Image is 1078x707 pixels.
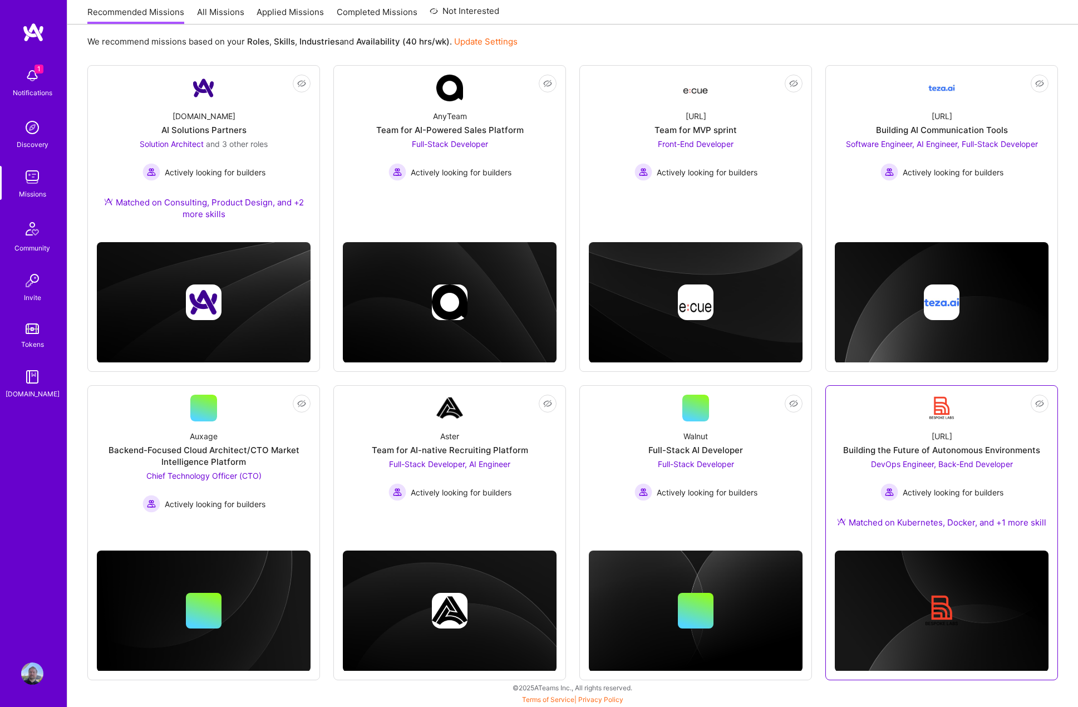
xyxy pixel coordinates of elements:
a: Privacy Policy [578,695,623,704]
div: [URL] [932,110,952,122]
div: Notifications [13,87,52,99]
span: Full-Stack Developer, AI Engineer [389,459,510,469]
img: guide book [21,366,43,388]
img: cover [835,551,1049,672]
img: Company Logo [436,395,463,421]
div: Aster [440,430,459,442]
b: Availability (40 hrs/wk) [356,36,450,47]
img: Company Logo [928,75,955,101]
i: icon EyeClosed [543,79,552,88]
i: icon EyeClosed [297,399,306,408]
span: Actively looking for builders [657,166,757,178]
span: Solution Architect [140,139,204,149]
span: Actively looking for builders [657,487,757,498]
img: Actively looking for builders [388,483,406,501]
div: [DOMAIN_NAME] [173,110,235,122]
div: Full-Stack AI Developer [648,444,743,456]
img: logo [22,22,45,42]
a: Not Interested [430,4,499,24]
a: WalnutFull-Stack AI DeveloperFull-Stack Developer Actively looking for buildersActively looking f... [589,395,803,528]
div: Building AI Communication Tools [876,124,1008,136]
img: Company logo [432,593,467,629]
span: Actively looking for builders [165,166,265,178]
div: Team for MVP sprint [654,124,737,136]
a: Update Settings [454,36,518,47]
img: cover [589,551,803,672]
span: Full-Stack Developer [412,139,488,149]
div: Team for AI-native Recruiting Platform [372,444,528,456]
div: [URL] [932,430,952,442]
a: Applied Missions [257,6,324,24]
a: Terms of Service [522,695,574,704]
i: icon EyeClosed [789,79,798,88]
a: Company LogoAsterTeam for AI-native Recruiting PlatformFull-Stack Developer, AI Engineer Actively... [343,395,557,528]
span: 1 [35,65,43,73]
img: Company Logo [682,78,709,98]
span: Actively looking for builders [903,487,1003,498]
b: Roles [247,36,269,47]
p: We recommend missions based on your , , and . [87,36,518,47]
a: Company LogoAnyTeamTeam for AI-Powered Sales PlatformFull-Stack Developer Actively looking for bu... [343,75,557,214]
i: icon EyeClosed [297,79,306,88]
span: Actively looking for builders [165,498,265,510]
img: Company logo [186,284,221,320]
img: User Avatar [21,662,43,685]
span: Actively looking for builders [903,166,1003,178]
i: icon EyeClosed [1035,399,1044,408]
a: Recommended Missions [87,6,184,24]
img: Community [19,215,46,242]
b: Industries [299,36,339,47]
div: Building the Future of Autonomous Environments [843,444,1040,456]
img: tokens [26,323,39,334]
div: Auxage [190,430,218,442]
img: cover [835,242,1049,364]
img: Company Logo [436,75,463,101]
img: Actively looking for builders [634,483,652,501]
b: Skills [274,36,295,47]
div: [DOMAIN_NAME] [6,388,60,400]
span: Chief Technology Officer (CTO) [146,471,262,480]
img: Company logo [678,284,713,320]
span: and 3 other roles [206,139,268,149]
span: Actively looking for builders [411,166,511,178]
span: DevOps Engineer, Back-End Developer [871,459,1013,469]
a: AuxageBackend-Focused Cloud Architect/CTO Market Intelligence PlatformChief Technology Officer (C... [97,395,311,528]
div: [URL] [686,110,706,122]
div: Community [14,242,50,254]
div: © 2025 ATeams Inc., All rights reserved. [67,674,1078,701]
img: discovery [21,116,43,139]
img: Invite [21,269,43,292]
img: Ateam Purple Icon [837,517,846,526]
div: Invite [24,292,41,303]
i: icon EyeClosed [543,399,552,408]
img: Company Logo [190,75,217,101]
a: Company Logo[URL]Team for MVP sprintFront-End Developer Actively looking for buildersActively loo... [589,75,803,214]
img: Company logo [924,284,959,320]
a: Company Logo[DOMAIN_NAME]AI Solutions PartnersSolution Architect and 3 other rolesActively lookin... [97,75,311,233]
div: Walnut [683,430,708,442]
img: cover [343,551,557,672]
img: Company logo [924,593,959,629]
img: bell [21,65,43,87]
img: cover [589,242,803,363]
div: Tokens [21,338,44,350]
img: cover [97,242,311,363]
img: Ateam Purple Icon [104,197,113,206]
img: cover [97,551,311,672]
img: Actively looking for builders [388,163,406,181]
img: teamwork [21,166,43,188]
span: Front-End Developer [658,139,734,149]
a: Company Logo[URL]Building AI Communication ToolsSoftware Engineer, AI Engineer, Full-Stack Develo... [835,75,1049,214]
img: Actively looking for builders [880,163,898,181]
div: Discovery [17,139,48,150]
img: Actively looking for builders [142,495,160,513]
div: AI Solutions Partners [161,124,247,136]
a: Completed Missions [337,6,417,24]
span: | [522,695,623,704]
div: Matched on Consulting, Product Design, and +2 more skills [97,197,311,220]
div: Backend-Focused Cloud Architect/CTO Market Intelligence Platform [97,444,311,468]
div: Matched on Kubernetes, Docker, and +1 more skill [837,517,1046,528]
div: Team for AI-Powered Sales Platform [376,124,524,136]
div: Missions [19,188,46,200]
img: Company logo [432,284,467,320]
